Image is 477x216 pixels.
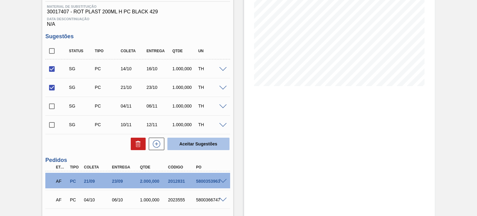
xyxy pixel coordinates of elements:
p: AF [56,197,67,202]
div: Aguardando Faturamento [54,193,68,207]
div: Pedido de Compra [68,197,82,202]
h3: Sugestões [45,33,230,40]
span: Material de Substituição [47,5,228,8]
div: 2023555 [166,197,197,202]
div: 10/11/2025 [119,122,148,127]
div: Qtde [139,165,169,169]
span: 30017407 - ROT PLAST 200ML H PC BLACK 429 [47,9,228,15]
div: 06/11/2025 [145,103,173,108]
div: Etapa [54,165,68,169]
div: Excluir Sugestões [128,138,146,150]
div: 1.000,000 [171,122,199,127]
div: Sugestão Criada [67,103,96,108]
div: Pedido de Compra [93,122,121,127]
div: TH [197,103,225,108]
div: Pedido de Compra [68,179,82,184]
div: Aceitar Sugestões [164,137,230,151]
div: Sugestão Criada [67,85,96,90]
div: 2.000,000 [139,179,169,184]
div: 1.000,000 [139,197,169,202]
div: 04/10/2025 [82,197,113,202]
div: Sugestão Criada [67,122,96,127]
div: Entrega [145,49,173,53]
div: 5800366747 [194,197,225,202]
div: TH [197,122,225,127]
p: AF [56,179,67,184]
div: Aguardando Faturamento [54,174,68,188]
div: Pedido de Compra [93,103,121,108]
div: 1.000,000 [171,85,199,90]
div: 1.000,000 [171,66,199,71]
div: Código [166,165,197,169]
div: Tipo [93,49,121,53]
div: 1.000,000 [171,103,199,108]
div: Status [67,49,96,53]
button: Aceitar Sugestões [167,138,229,150]
div: Nova sugestão [146,138,164,150]
div: 21/09/2025 [82,179,113,184]
div: PO [194,165,225,169]
div: Tipo [68,165,82,169]
div: 21/10/2025 [119,85,148,90]
div: Pedido de Compra [93,66,121,71]
div: 2012831 [166,179,197,184]
div: 5800353963 [194,179,225,184]
div: 04/11/2025 [119,103,148,108]
div: Pedido de Compra [93,85,121,90]
h3: Pedidos [45,157,230,163]
div: Coleta [119,49,148,53]
div: 23/10/2025 [145,85,173,90]
div: 12/11/2025 [145,122,173,127]
div: 23/09/2025 [111,179,141,184]
div: Qtde [171,49,199,53]
div: Entrega [111,165,141,169]
div: Sugestão Criada [67,66,96,71]
div: TH [197,85,225,90]
div: UN [197,49,225,53]
div: Coleta [82,165,113,169]
div: 14/10/2025 [119,66,148,71]
span: Data Descontinuação [47,17,228,21]
div: 16/10/2025 [145,66,173,71]
div: N/A [45,15,230,27]
div: TH [197,66,225,71]
div: 06/10/2025 [111,197,141,202]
